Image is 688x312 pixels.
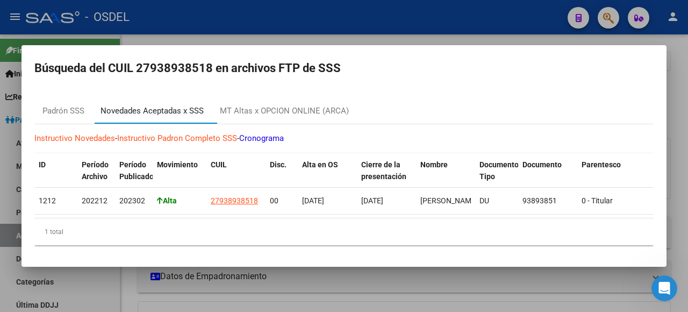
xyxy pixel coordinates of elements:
a: Instructivo Novedades [34,133,115,143]
span: Movimiento [157,160,198,169]
span: Disc. [270,160,286,169]
span: 27938938518 [211,196,258,205]
iframe: Intercom live chat [651,275,677,301]
span: 1212 [39,196,56,205]
datatable-header-cell: Documento Tipo [475,153,518,201]
div: 1 total [34,218,654,245]
div: MT Altas x OPCION ONLINE (ARCA) [220,105,349,117]
span: Documento Tipo [479,160,519,181]
datatable-header-cell: Documento [518,153,577,201]
span: 202212 [82,196,107,205]
span: 0 - Titular [582,196,613,205]
span: ID [39,160,46,169]
datatable-header-cell: ID [34,153,77,201]
span: Período Archivo [82,160,109,181]
strong: Alta [157,196,177,205]
datatable-header-cell: Cierre de la presentación [357,153,416,201]
datatable-header-cell: Alta en OS [298,153,357,201]
span: Alta en OS [302,160,338,169]
datatable-header-cell: Período Publicado [115,153,153,201]
div: Novedades Aceptadas x SSS [101,105,204,117]
datatable-header-cell: Período Archivo [77,153,115,201]
span: Nombre [420,160,448,169]
p: - - [34,132,654,145]
span: [PERSON_NAME] [420,196,478,205]
span: Documento [522,160,562,169]
div: 00 [270,195,293,207]
div: Padrón SSS [42,105,84,117]
span: [DATE] [361,196,383,205]
datatable-header-cell: Disc. [266,153,298,201]
span: 202302 [119,196,145,205]
span: Parentesco [582,160,621,169]
datatable-header-cell: CUIL [206,153,266,201]
div: 93893851 [522,195,573,207]
span: Período Publicado [119,160,154,181]
span: CUIL [211,160,227,169]
span: Cierre de la presentación [361,160,406,181]
a: Instructivo Padron Completo SSS [117,133,237,143]
span: [DATE] [302,196,324,205]
div: DU [479,195,514,207]
datatable-header-cell: Movimiento [153,153,206,201]
h2: Búsqueda del CUIL 27938938518 en archivos FTP de SSS [34,58,654,79]
datatable-header-cell: Nombre [416,153,475,201]
a: Cronograma [239,133,284,143]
